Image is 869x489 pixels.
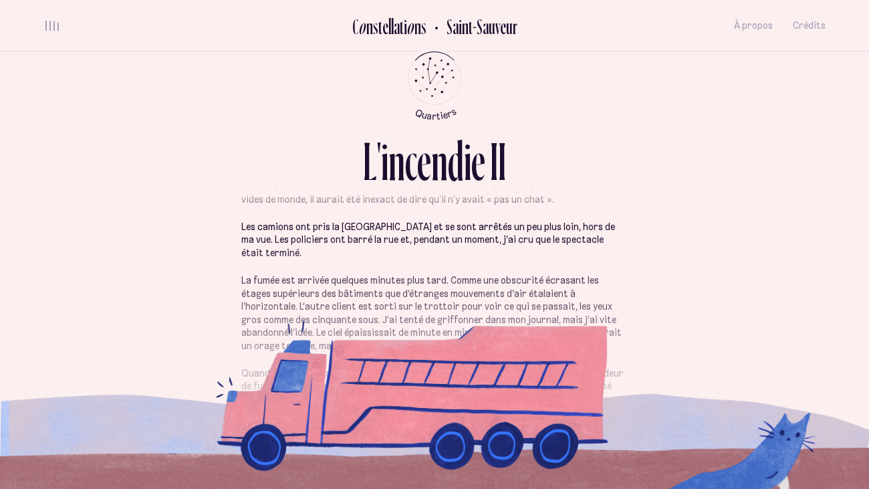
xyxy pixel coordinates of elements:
div: C [352,15,358,37]
div: s [421,15,426,37]
div: l [391,15,394,37]
div: a [394,15,400,37]
div: n [431,134,448,188]
div: I [498,134,506,188]
div: t [378,15,382,37]
div: e [471,134,485,188]
span: À propos [734,20,773,31]
div: l [388,15,391,37]
div: t [400,15,404,37]
div: d [448,134,464,188]
tspan: Quartiers [413,105,458,122]
div: I [490,134,498,188]
div: n [414,15,421,37]
div: L [363,134,377,188]
p: La fumée est arrivée quelques minutes plus tard. Comme une obscurité écrasant les étages supérieu... [241,274,628,353]
div: i [464,134,471,188]
div: c [405,134,417,188]
div: i [404,15,407,37]
h2: Saint-Sauveur [437,15,517,37]
div: n [388,134,405,188]
button: Crédits [793,10,826,41]
div: e [417,134,431,188]
p: Quand le client a finalement rouvert la porte, tout le Saint-Suave s’est rempli d’une odeur de fu... [241,367,628,419]
button: Retour au menu principal [396,52,474,120]
button: volume audio [43,19,61,33]
button: Retour au Quartier [426,15,517,37]
button: À propos [734,10,773,41]
p: Les camions ont pris la [GEOGRAPHIC_DATA] et se sont arrêtés un peu plus loin, hors de ma vue. Le... [241,221,628,260]
span: Crédits [793,20,826,31]
div: ' [377,134,381,188]
div: s [373,15,378,37]
div: i [381,134,388,188]
div: e [382,15,388,37]
div: o [406,15,414,37]
div: n [366,15,373,37]
div: o [358,15,366,37]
